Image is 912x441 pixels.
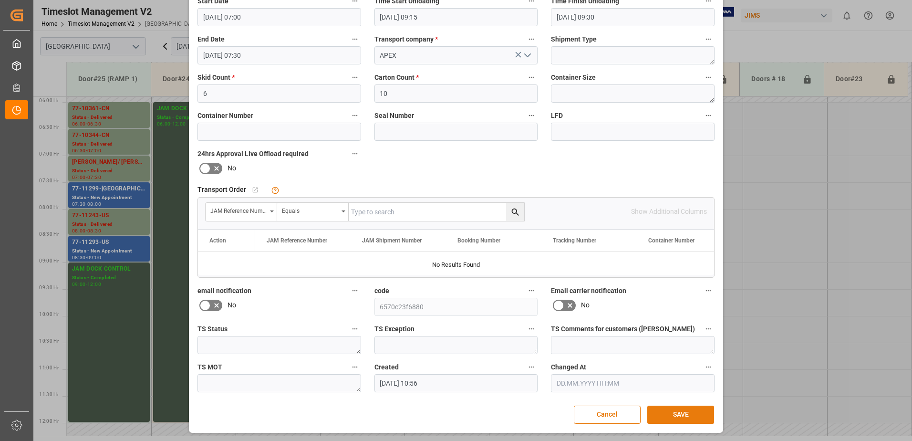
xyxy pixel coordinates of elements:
[228,300,236,310] span: No
[197,149,309,159] span: 24hrs Approval Live Offload required
[702,361,715,373] button: Changed At
[349,33,361,45] button: End Date
[525,109,538,122] button: Seal Number
[581,300,590,310] span: No
[374,73,419,83] span: Carton Count
[349,284,361,297] button: email notification
[574,406,641,424] button: Cancel
[374,34,438,44] span: Transport company
[349,147,361,160] button: 24hrs Approval Live Offload required
[349,203,524,221] input: Type to search
[551,324,695,334] span: TS Comments for customers ([PERSON_NAME])
[210,204,267,215] div: JAM Reference Number
[349,71,361,84] button: Skid Count *
[282,204,338,215] div: Equals
[702,323,715,335] button: TS Comments for customers ([PERSON_NAME])
[520,48,534,63] button: open menu
[374,362,399,372] span: Created
[374,286,389,296] span: code
[525,361,538,373] button: Created
[197,286,251,296] span: email notification
[197,111,253,121] span: Container Number
[525,71,538,84] button: Carton Count *
[374,324,415,334] span: TS Exception
[197,34,225,44] span: End Date
[349,109,361,122] button: Container Number
[206,203,277,221] button: open menu
[702,109,715,122] button: LFD
[197,362,222,372] span: TS MOT
[228,163,236,173] span: No
[647,406,714,424] button: SAVE
[362,237,422,244] span: JAM Shipment Number
[506,203,524,221] button: search button
[702,33,715,45] button: Shipment Type
[197,73,235,83] span: Skid Count
[551,34,597,44] span: Shipment Type
[457,237,500,244] span: Booking Number
[648,237,694,244] span: Container Number
[551,286,626,296] span: Email carrier notification
[551,362,586,372] span: Changed At
[702,284,715,297] button: Email carrier notification
[525,284,538,297] button: code
[553,237,596,244] span: Tracking Number
[525,323,538,335] button: TS Exception
[197,46,361,64] input: DD.MM.YYYY HH:MM
[267,237,327,244] span: JAM Reference Number
[197,8,361,26] input: DD.MM.YYYY HH:MM
[349,323,361,335] button: TS Status
[374,8,538,26] input: DD.MM.YYYY HH:MM
[374,374,538,392] input: DD.MM.YYYY HH:MM
[197,185,246,195] span: Transport Order
[525,33,538,45] button: Transport company *
[702,71,715,84] button: Container Size
[551,73,596,83] span: Container Size
[551,8,715,26] input: DD.MM.YYYY HH:MM
[374,111,414,121] span: Seal Number
[277,203,349,221] button: open menu
[209,237,226,244] div: Action
[349,361,361,373] button: TS MOT
[551,374,715,392] input: DD.MM.YYYY HH:MM
[551,111,563,121] span: LFD
[197,324,228,334] span: TS Status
